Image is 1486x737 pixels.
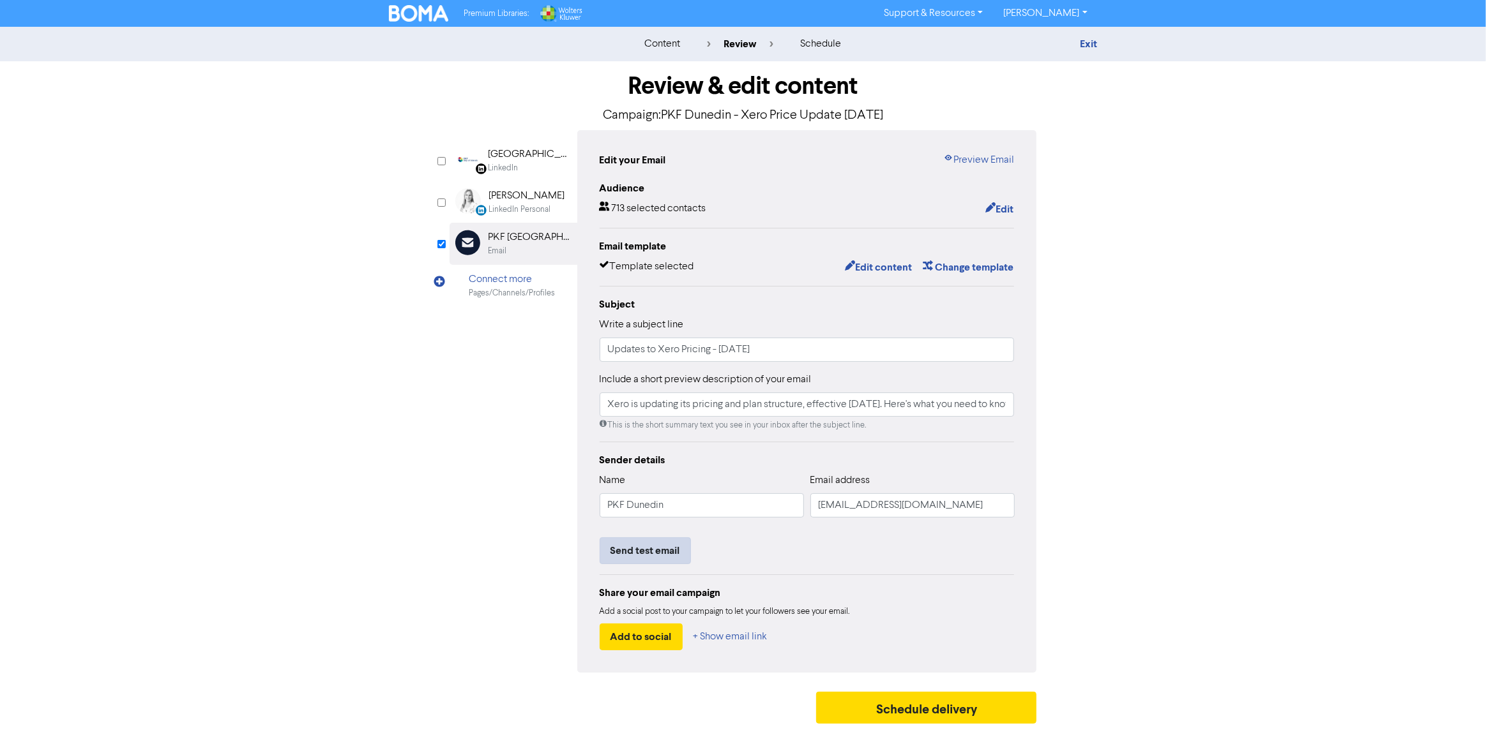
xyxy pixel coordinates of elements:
[816,692,1037,724] button: Schedule delivery
[874,3,993,24] a: Support & Resources
[600,473,626,488] label: Name
[600,623,683,650] button: Add to social
[600,259,694,276] div: Template selected
[489,245,507,257] div: Email
[539,5,582,22] img: Wolters Kluwer
[943,153,1014,168] a: Preview Email
[810,473,870,488] label: Email address
[600,452,1015,468] div: Sender details
[489,204,551,216] div: LinkedIn Personal
[844,259,913,276] button: Edit content
[600,201,706,218] div: 713 selected contacts
[469,272,556,287] div: Connect more
[600,181,1015,196] div: Audience
[644,36,680,52] div: content
[993,3,1097,24] a: [PERSON_NAME]
[600,372,812,387] label: Include a short preview description of your email
[600,297,1015,312] div: Subject
[600,239,1015,254] div: Email template
[600,537,691,564] button: Send test email
[985,201,1014,218] button: Edit
[489,188,565,204] div: [PERSON_NAME]
[489,147,570,162] div: [GEOGRAPHIC_DATA]
[455,147,480,172] img: Linkedin
[450,71,1037,101] h1: Review & edit content
[450,106,1037,125] p: Campaign: PKF Dunedin - Xero Price Update [DATE]
[693,623,768,650] button: + Show email link
[800,36,841,52] div: schedule
[1080,38,1097,50] a: Exit
[707,36,773,52] div: review
[469,287,556,299] div: Pages/Channels/Profiles
[450,181,577,223] div: LinkedinPersonal [PERSON_NAME]LinkedIn Personal
[600,153,666,168] div: Edit your Email
[450,140,577,181] div: Linkedin [GEOGRAPHIC_DATA]LinkedIn
[455,188,481,214] img: LinkedinPersonal
[464,10,529,18] span: Premium Libraries:
[389,5,449,22] img: BOMA Logo
[450,223,577,264] div: PKF [GEOGRAPHIC_DATA]Email
[450,265,577,306] div: Connect morePages/Channels/Profiles
[1422,676,1486,737] iframe: Chat Widget
[600,317,684,332] label: Write a subject line
[600,606,1015,618] div: Add a social post to your campaign to let your followers see your email.
[600,419,1015,431] div: This is the short summary text you see in your inbox after the subject line.
[489,162,519,174] div: LinkedIn
[489,230,570,245] div: PKF [GEOGRAPHIC_DATA]
[600,585,1015,600] div: Share your email campaign
[922,259,1014,276] button: Change template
